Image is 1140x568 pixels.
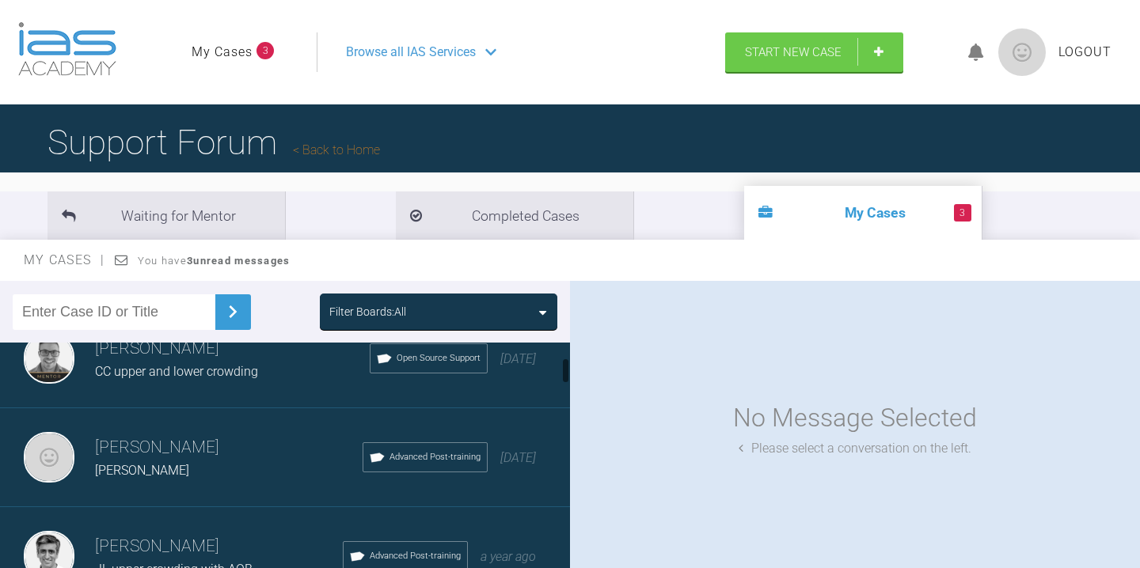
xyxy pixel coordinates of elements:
span: Open Source Support [397,351,481,365]
img: Sebastian Wilkins [24,333,74,384]
a: My Cases [192,42,253,62]
div: No Message Selected [733,398,977,438]
span: a year ago [481,549,536,564]
img: Jessica Wake [24,432,74,483]
img: chevronRight.28bd32b0.svg [220,299,245,324]
img: profile.png [998,28,1046,76]
li: Waiting for Mentor [47,191,285,240]
a: Start New Case [725,32,903,72]
span: [DATE] [500,351,536,366]
li: Completed Cases [396,191,633,240]
a: Logout [1058,42,1111,62]
span: CC upper and lower crowding [95,364,258,379]
input: Enter Case ID or Title [13,294,215,330]
div: Please select a conversation on the left. [739,438,971,459]
h1: Support Forum [47,115,380,170]
span: Advanced Post-training [370,549,461,563]
span: [DATE] [500,450,536,465]
a: Back to Home [293,142,380,157]
span: 3 [256,42,274,59]
span: [PERSON_NAME] [95,463,189,478]
h3: [PERSON_NAME] [95,533,343,560]
h3: [PERSON_NAME] [95,434,363,461]
div: Filter Boards: All [329,303,406,320]
span: Advanced Post-training [389,450,481,464]
strong: 3 unread messages [187,255,290,267]
img: logo-light.3e3ef733.png [18,22,116,76]
span: 3 [954,204,971,222]
span: Start New Case [745,45,842,59]
li: My Cases [744,186,982,240]
h3: [PERSON_NAME] [95,335,370,362]
span: My Cases [24,252,105,267]
span: You have [138,255,291,267]
span: Browse all IAS Services [346,42,476,62]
